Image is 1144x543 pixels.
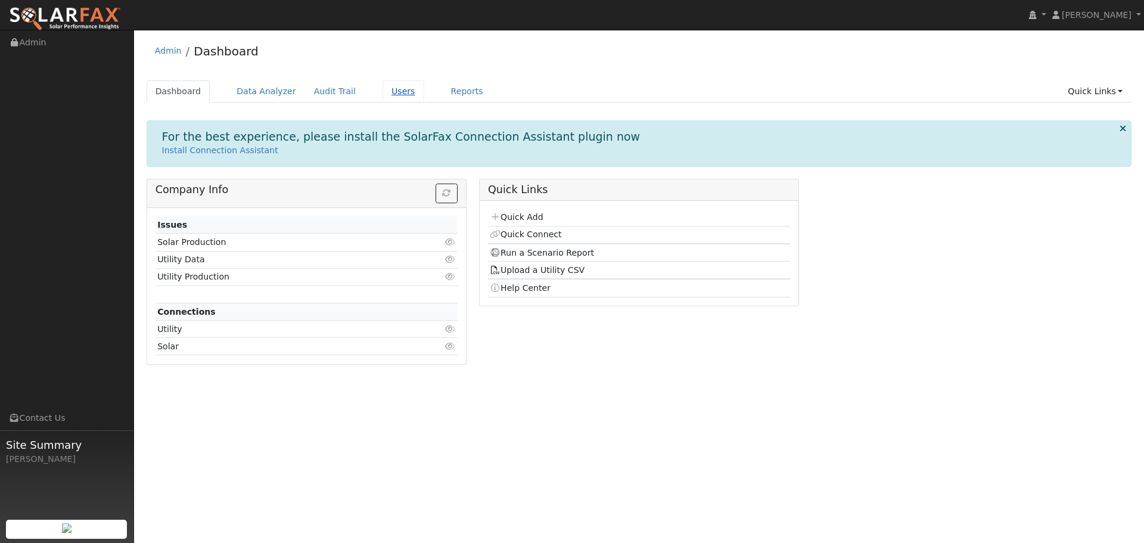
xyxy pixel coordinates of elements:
[9,7,121,32] img: SolarFax
[62,523,71,533] img: retrieve
[162,130,641,144] h1: For the best experience, please install the SolarFax Connection Assistant plugin now
[490,229,561,239] a: Quick Connect
[490,283,551,293] a: Help Center
[156,321,409,338] td: Utility
[157,307,216,317] strong: Connections
[490,248,594,257] a: Run a Scenario Report
[1059,80,1131,103] a: Quick Links
[490,265,585,275] a: Upload a Utility CSV
[445,325,456,333] i: Click to view
[6,453,128,466] div: [PERSON_NAME]
[194,44,259,58] a: Dashboard
[490,212,543,222] a: Quick Add
[155,46,182,55] a: Admin
[445,272,456,281] i: Click to view
[305,80,365,103] a: Audit Trail
[156,184,458,196] h5: Company Info
[156,251,409,268] td: Utility Data
[1062,10,1131,20] span: [PERSON_NAME]
[157,220,187,229] strong: Issues
[6,437,128,453] span: Site Summary
[442,80,492,103] a: Reports
[147,80,210,103] a: Dashboard
[156,268,409,286] td: Utility Production
[156,234,409,251] td: Solar Production
[156,338,409,355] td: Solar
[162,145,278,155] a: Install Connection Assistant
[445,255,456,263] i: Click to view
[445,238,456,246] i: Click to view
[228,80,305,103] a: Data Analyzer
[488,184,790,196] h5: Quick Links
[383,80,424,103] a: Users
[445,342,456,350] i: Click to view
